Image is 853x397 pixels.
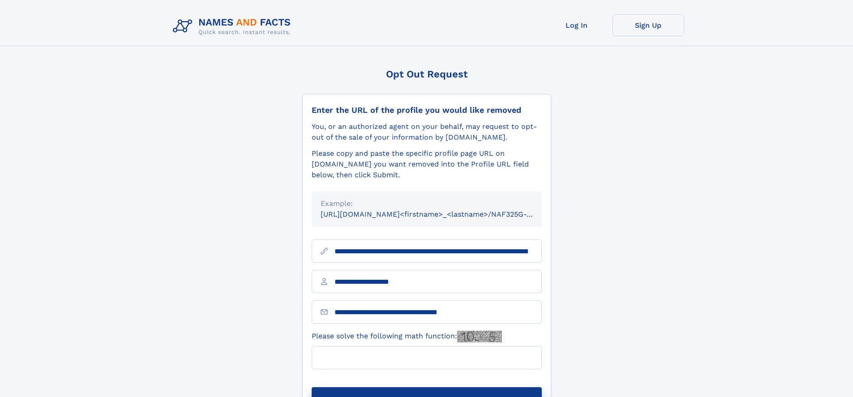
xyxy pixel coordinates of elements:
label: Please solve the following math function: [312,331,502,342]
div: Please copy and paste the specific profile page URL on [DOMAIN_NAME] you want removed into the Pr... [312,148,542,180]
small: [URL][DOMAIN_NAME]<firstname>_<lastname>/NAF325G-xxxxxxxx [321,210,559,218]
a: Log In [541,14,613,36]
div: Example: [321,198,533,209]
div: You, or an authorized agent on your behalf, may request to opt-out of the sale of your informatio... [312,121,542,143]
div: Enter the URL of the profile you would like removed [312,105,542,115]
a: Sign Up [613,14,684,36]
div: Opt Out Request [302,68,551,80]
img: Logo Names and Facts [169,14,298,38]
